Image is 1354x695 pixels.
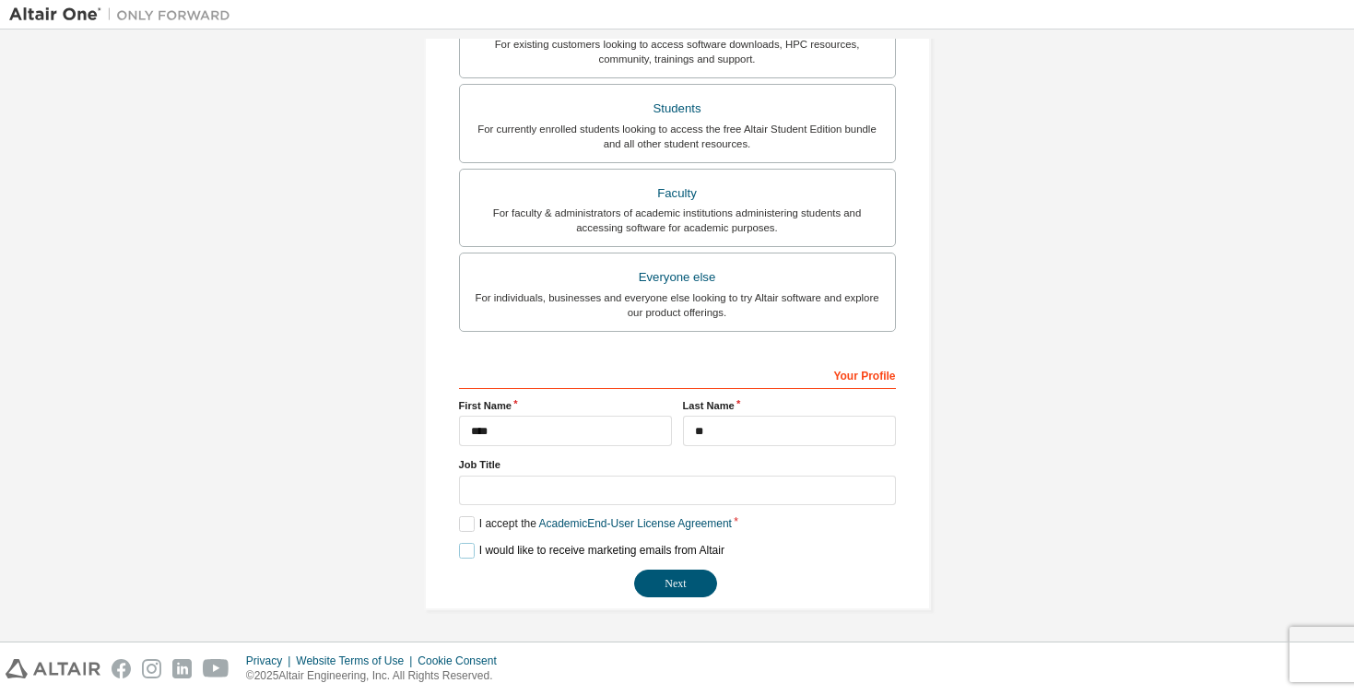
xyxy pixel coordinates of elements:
p: © 2025 Altair Engineering, Inc. All Rights Reserved. [246,668,508,684]
div: For existing customers looking to access software downloads, HPC resources, community, trainings ... [471,37,884,66]
img: youtube.svg [203,659,230,678]
label: Job Title [459,457,896,472]
label: Last Name [683,398,896,413]
div: Privacy [246,654,296,668]
label: First Name [459,398,672,413]
img: facebook.svg [112,659,131,678]
label: I would like to receive marketing emails from Altair [459,543,724,559]
img: instagram.svg [142,659,161,678]
div: Faculty [471,181,884,206]
div: Everyone else [471,265,884,290]
img: altair_logo.svg [6,659,100,678]
a: Academic End-User License Agreement [539,517,732,530]
div: Cookie Consent [418,654,507,668]
div: For faculty & administrators of academic institutions administering students and accessing softwa... [471,206,884,235]
img: linkedin.svg [172,659,192,678]
button: Next [634,570,717,597]
div: Website Terms of Use [296,654,418,668]
div: For individuals, businesses and everyone else looking to try Altair software and explore our prod... [471,290,884,320]
label: I accept the [459,516,732,532]
div: Students [471,96,884,122]
div: For currently enrolled students looking to access the free Altair Student Edition bundle and all ... [471,122,884,151]
div: Your Profile [459,359,896,389]
img: Altair One [9,6,240,24]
